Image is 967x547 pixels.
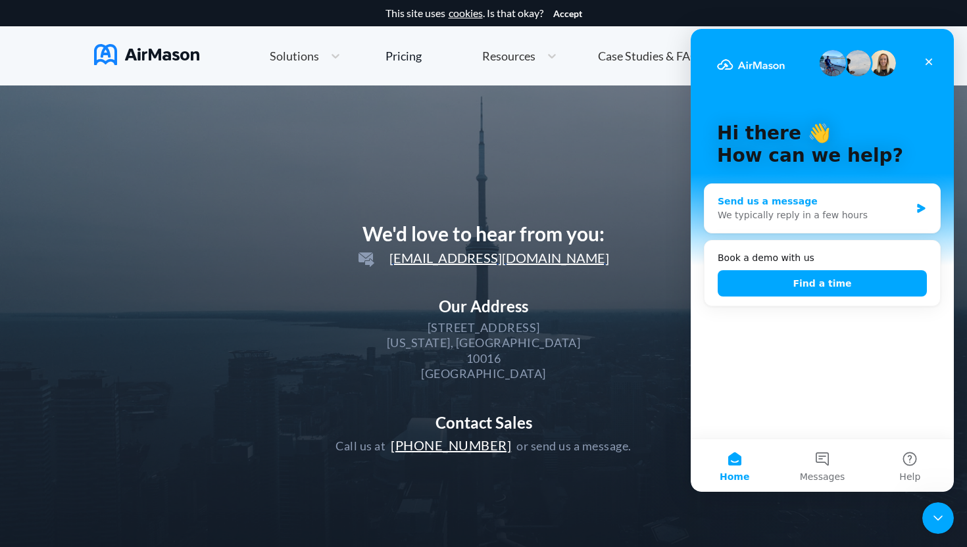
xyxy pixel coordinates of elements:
[335,414,632,432] div: Contact Sales
[691,29,954,492] iframe: Intercom live chat
[466,351,501,366] div: 10016
[482,50,535,62] span: Resources
[94,44,199,65] img: AirMason Logo
[449,7,483,19] a: cookies
[428,320,540,335] div: [STREET_ADDRESS]
[335,222,632,245] div: We'd love to hear from you:
[387,335,581,350] div: [US_STATE], [GEOGRAPHIC_DATA]
[353,252,614,265] a: [EMAIL_ADDRESS][DOMAIN_NAME]
[335,437,632,454] div: Call us at or send us a message.
[359,250,609,266] span: [EMAIL_ADDRESS][DOMAIN_NAME]
[553,9,582,19] button: Accept cookies
[359,252,374,267] img: svg+xml;base64,PD94bWwgdmVyc2lvbj0iMS4wIiBlbmNvZGluZz0idXRmLTgiPz4KPHN2ZyB3aWR0aD0iMjRweCIgaGVpZ2...
[335,297,632,316] div: Our Address
[391,437,511,453] span: [PHONE_NUMBER]
[385,44,422,68] a: Pricing
[270,50,319,62] span: Solutions
[385,439,516,453] a: [PHONE_NUMBER]
[598,50,699,62] span: Case Studies & FAQ
[922,502,954,534] iframe: Intercom live chat
[385,50,422,62] div: Pricing
[421,366,546,381] div: [GEOGRAPHIC_DATA]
